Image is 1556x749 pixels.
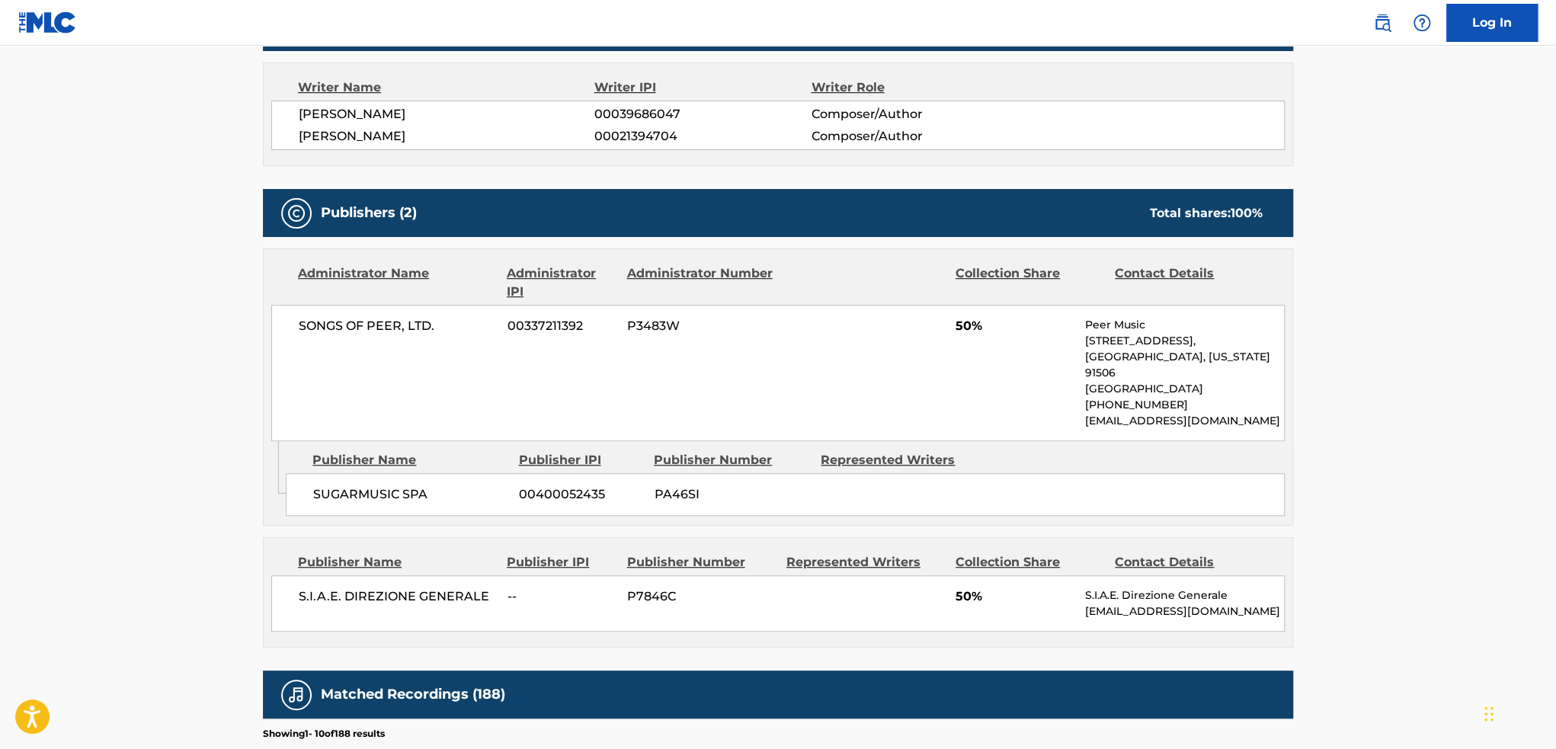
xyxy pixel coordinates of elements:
iframe: Chat Widget [1480,676,1556,749]
div: Writer IPI [594,78,812,97]
div: Collection Share [956,553,1103,571]
div: Publisher Name [298,553,495,571]
div: Administrator Number [626,264,774,301]
p: [GEOGRAPHIC_DATA] [1085,381,1284,397]
span: 100 % [1231,206,1263,220]
span: PA46SI [654,485,809,504]
img: Matched Recordings [287,686,306,704]
div: Publisher Number [626,553,774,571]
span: 00021394704 [594,127,811,146]
p: [GEOGRAPHIC_DATA], [US_STATE] 91506 [1085,349,1284,381]
div: Publisher Name [312,451,507,469]
div: Help [1407,8,1437,38]
span: 00400052435 [519,485,642,504]
div: Publisher Number [654,451,809,469]
div: Represented Writers [821,451,976,469]
div: Publisher IPI [518,451,642,469]
span: Composer/Author [811,105,1008,123]
p: Showing 1 - 10 of 188 results [263,727,385,741]
div: Writer Role [811,78,1008,97]
div: Writer Name [298,78,594,97]
div: Drag [1484,691,1494,737]
div: Contact Details [1115,264,1263,301]
h5: Matched Recordings (188) [321,686,505,703]
span: 50% [956,317,1074,335]
h5: Publishers (2) [321,204,417,222]
span: P7846C [627,587,775,606]
p: S.I.A.E. Direzione Generale [1085,587,1284,603]
div: Publisher IPI [507,553,615,571]
span: P3483W [627,317,775,335]
p: [EMAIL_ADDRESS][DOMAIN_NAME] [1085,413,1284,429]
span: [PERSON_NAME] [299,127,594,146]
span: SUGARMUSIC SPA [313,485,507,504]
div: Contact Details [1115,553,1263,571]
div: Administrator IPI [507,264,615,301]
div: Administrator Name [298,264,495,301]
img: help [1413,14,1431,32]
div: Represented Writers [786,553,944,571]
p: [PHONE_NUMBER] [1085,397,1284,413]
div: Total shares: [1150,204,1263,222]
p: Peer Music [1085,317,1284,333]
span: 00337211392 [507,317,616,335]
a: Public Search [1367,8,1398,38]
span: SONGS OF PEER, LTD. [299,317,496,335]
p: [EMAIL_ADDRESS][DOMAIN_NAME] [1085,603,1284,619]
span: -- [507,587,616,606]
a: Log In [1446,4,1538,42]
span: [PERSON_NAME] [299,105,594,123]
p: [STREET_ADDRESS], [1085,333,1284,349]
img: Publishers [287,204,306,222]
span: S.I.A.E. DIREZIONE GENERALE [299,587,496,606]
div: Collection Share [956,264,1103,301]
img: search [1373,14,1391,32]
span: 50% [956,587,1074,606]
img: MLC Logo [18,11,77,34]
span: 00039686047 [594,105,811,123]
span: Composer/Author [811,127,1008,146]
